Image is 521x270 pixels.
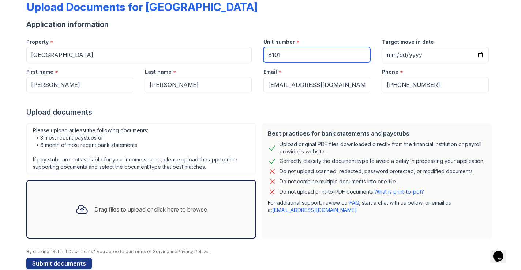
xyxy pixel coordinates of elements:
label: Last name [145,68,172,76]
div: Do not combine multiple documents into one file. [280,177,397,186]
a: [EMAIL_ADDRESS][DOMAIN_NAME] [272,207,357,213]
div: Application information [26,19,495,30]
label: Phone [382,68,398,76]
label: Property [26,38,49,46]
div: Drag files to upload or click here to browse [94,205,207,214]
div: Correctly classify the document type to avoid a delay in processing your application. [280,157,484,166]
label: First name [26,68,53,76]
div: Best practices for bank statements and paystubs [268,129,486,138]
a: What is print-to-pdf? [374,189,424,195]
a: FAQ [349,199,359,206]
div: Upload Documents for [GEOGRAPHIC_DATA] [26,0,258,14]
button: Submit documents [26,258,92,269]
label: Unit number [263,38,295,46]
p: Do not upload print-to-PDF documents. [280,188,424,195]
div: Please upload at least the following documents: • 3 most recent paystubs or • 6 month of most rec... [26,123,256,174]
div: By clicking "Submit Documents," you agree to our and [26,249,495,255]
label: Target move in date [382,38,434,46]
p: For additional support, review our , start a chat with us below, or email us at [268,199,486,214]
div: Upload documents [26,107,495,117]
a: Terms of Service [132,249,169,254]
label: Email [263,68,277,76]
div: Upload original PDF files downloaded directly from the financial institution or payroll provider’... [280,141,486,155]
a: Privacy Policy. [177,249,208,254]
iframe: chat widget [490,241,514,263]
div: Do not upload scanned, redacted, password protected, or modified documents. [280,167,474,176]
